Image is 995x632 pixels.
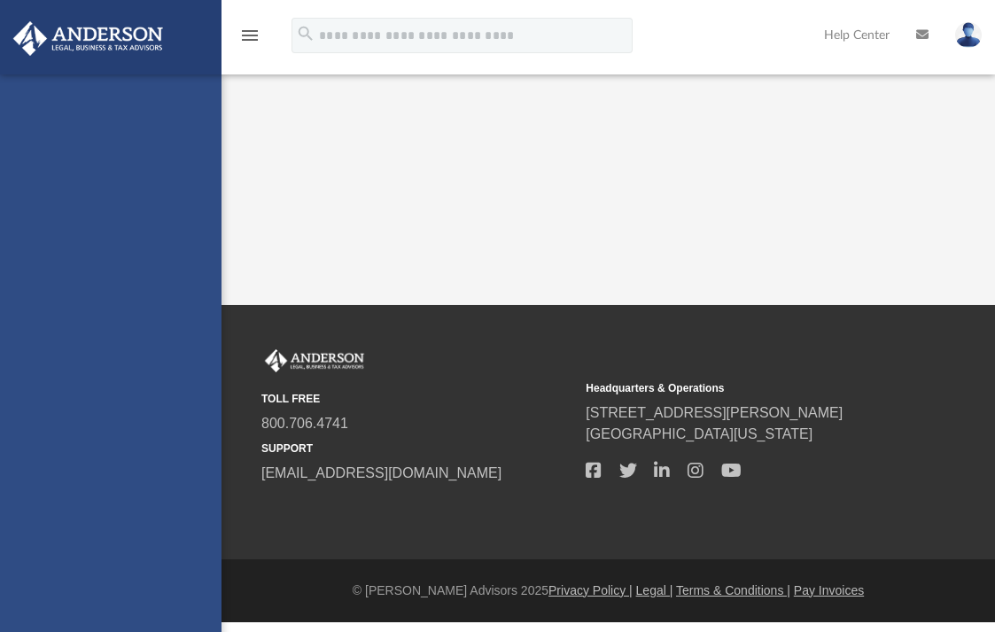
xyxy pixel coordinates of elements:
[8,21,168,56] img: Anderson Advisors Platinum Portal
[586,405,843,420] a: [STREET_ADDRESS][PERSON_NAME]
[636,583,673,597] a: Legal |
[261,416,348,431] a: 800.706.4741
[794,583,864,597] a: Pay Invoices
[261,349,368,372] img: Anderson Advisors Platinum Portal
[239,34,260,46] a: menu
[955,22,982,48] img: User Pic
[261,465,501,480] a: [EMAIL_ADDRESS][DOMAIN_NAME]
[676,583,790,597] a: Terms & Conditions |
[239,25,260,46] i: menu
[296,24,315,43] i: search
[586,380,898,396] small: Headquarters & Operations
[548,583,633,597] a: Privacy Policy |
[586,426,812,441] a: [GEOGRAPHIC_DATA][US_STATE]
[222,581,995,600] div: © [PERSON_NAME] Advisors 2025
[261,441,573,456] small: SUPPORT
[261,391,573,407] small: TOLL FREE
